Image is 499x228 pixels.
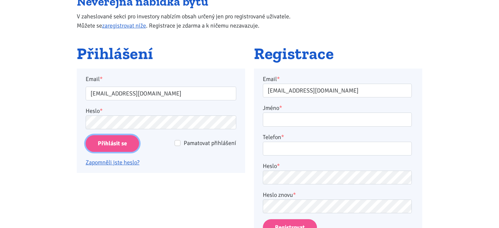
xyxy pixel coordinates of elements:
label: Heslo [263,161,280,171]
abbr: required [277,75,280,83]
abbr: required [279,104,282,112]
abbr: required [293,191,296,198]
abbr: required [281,134,284,141]
label: Heslo znovu [263,190,296,199]
h2: Přihlášení [77,45,245,63]
label: Email [263,74,280,84]
a: Zapomněli jste heslo? [86,159,139,166]
abbr: required [277,162,280,170]
label: Email [81,74,241,84]
h2: Registrace [254,45,422,63]
span: Pamatovat přihlášení [184,139,236,147]
label: Telefon [263,133,284,142]
a: zaregistrovat níže [102,22,146,29]
label: Jméno [263,103,282,113]
label: Heslo [86,106,103,115]
input: Přihlásit se [86,135,139,152]
p: V zaheslované sekci pro investory nabízím obsah určený jen pro registrované uživatele. Můžete se ... [77,12,304,30]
